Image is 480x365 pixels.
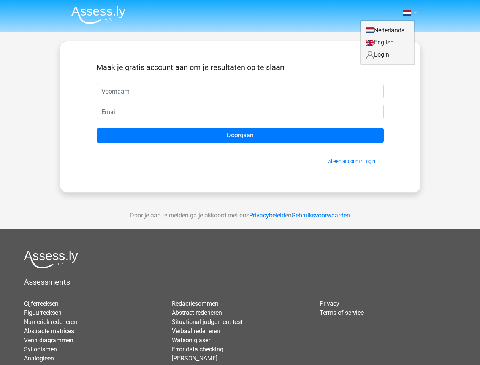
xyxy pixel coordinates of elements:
input: Email [97,105,384,119]
a: Analogieen [24,355,54,362]
a: Syllogismen [24,346,57,353]
a: Figuurreeksen [24,309,62,316]
input: Doorgaan [97,128,384,143]
a: Privacybeleid [249,212,285,219]
a: Terms of service [320,309,364,316]
a: English [361,36,414,49]
a: [PERSON_NAME] [172,355,217,362]
h5: Maak je gratis account aan om je resultaten op te slaan [97,63,384,72]
a: Error data checking [172,346,223,353]
a: Verbaal redeneren [172,327,220,335]
input: Voornaam [97,84,384,98]
a: Abstracte matrices [24,327,74,335]
a: Venn diagrammen [24,336,73,344]
a: Nederlands [361,24,414,36]
a: Situational judgement test [172,318,242,325]
a: Cijferreeksen [24,300,59,307]
a: Gebruiksvoorwaarden [291,212,350,219]
img: Assessly [71,6,125,24]
a: Watson glaser [172,336,210,344]
a: Al een account? Login [328,159,375,164]
a: Privacy [320,300,339,307]
a: Numeriek redeneren [24,318,77,325]
a: Login [361,49,414,61]
h5: Assessments [24,278,456,287]
a: Abstract redeneren [172,309,222,316]
a: Redactiesommen [172,300,219,307]
img: Assessly logo [24,251,78,268]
